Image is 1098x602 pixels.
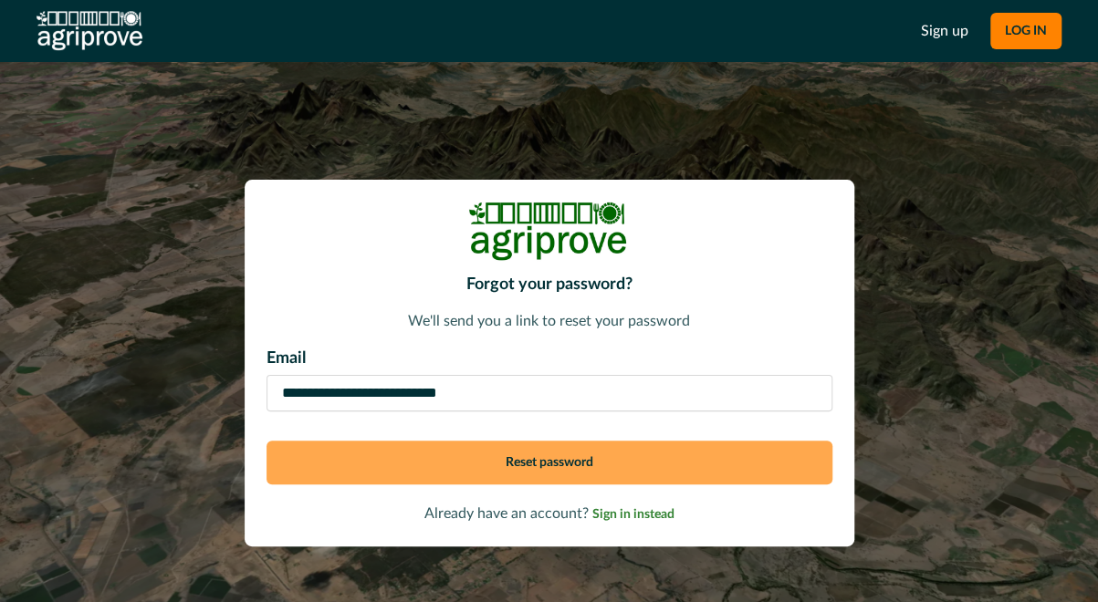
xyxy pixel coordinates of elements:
button: LOG IN [990,13,1061,49]
p: Email [267,347,832,371]
span: Sign in instead [592,508,674,521]
p: Already have an account? [267,503,832,524]
img: AgriProve logo [37,11,142,51]
a: Sign up [921,20,968,42]
button: Reset password [267,441,832,484]
a: Sign in instead [592,506,674,521]
img: Logo Image [467,202,632,261]
h2: Forgot your password? [267,275,832,296]
p: We'll send you a link to reset your password [267,310,832,332]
